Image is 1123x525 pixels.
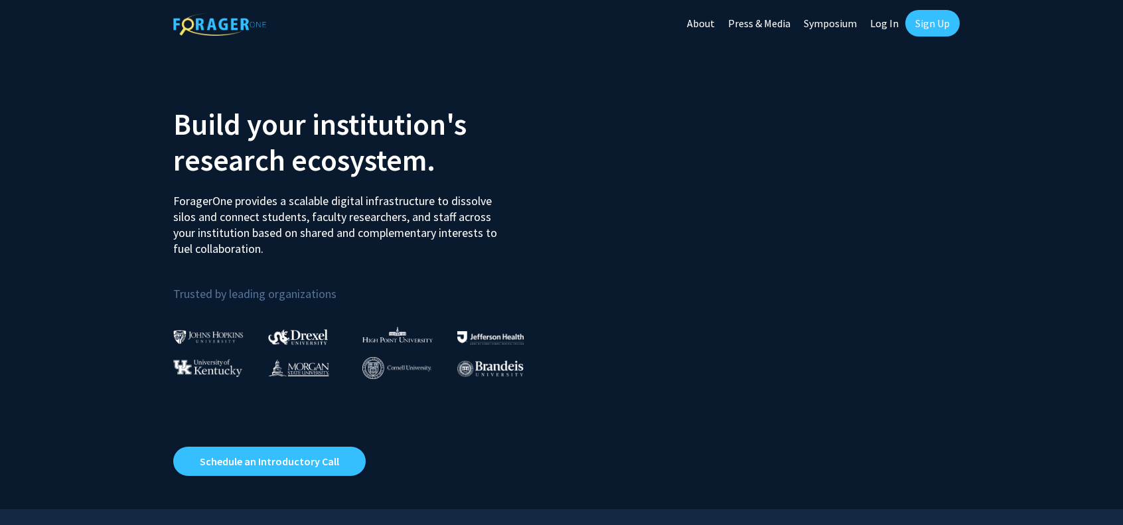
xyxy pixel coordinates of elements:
[457,360,524,377] img: Brandeis University
[905,10,960,37] a: Sign Up
[173,13,266,36] img: ForagerOne Logo
[362,327,433,342] img: High Point University
[268,359,329,376] img: Morgan State University
[457,331,524,344] img: Thomas Jefferson University
[173,447,366,476] a: Opens in a new tab
[268,329,328,344] img: Drexel University
[173,183,506,257] p: ForagerOne provides a scalable digital infrastructure to dissolve silos and connect students, fac...
[173,330,244,344] img: Johns Hopkins University
[173,267,552,304] p: Trusted by leading organizations
[173,106,552,178] h2: Build your institution's research ecosystem.
[362,357,431,379] img: Cornell University
[173,359,242,377] img: University of Kentucky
